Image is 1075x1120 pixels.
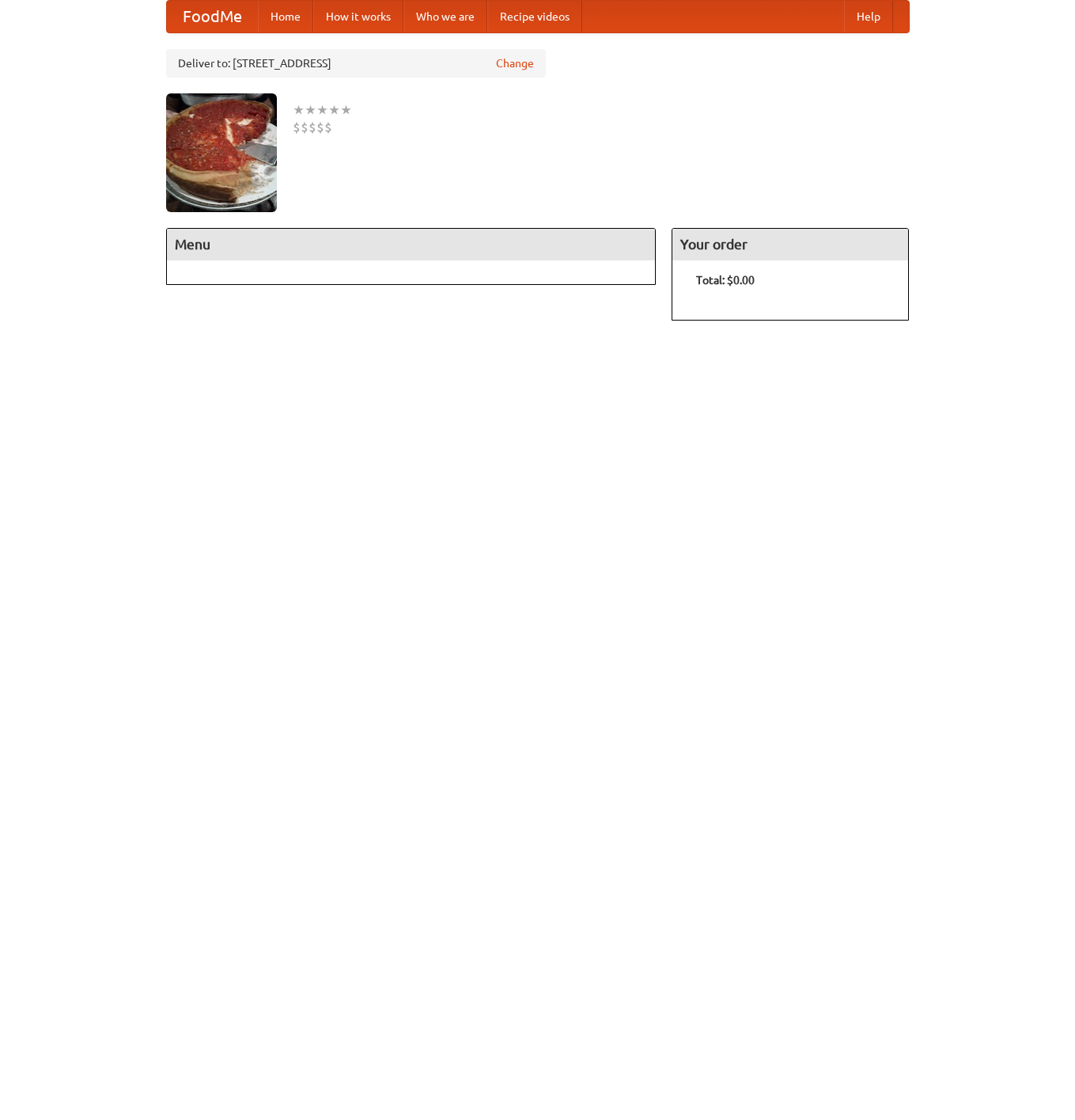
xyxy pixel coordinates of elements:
li: ★ [340,101,352,119]
div: Deliver to: [STREET_ADDRESS] [166,49,546,78]
li: $ [308,119,316,136]
li: ★ [328,101,340,119]
a: How it works [313,1,403,32]
li: $ [316,119,324,136]
li: ★ [316,101,328,119]
li: ★ [305,101,316,119]
a: FoodMe [167,1,258,32]
a: Who we are [403,1,487,32]
h4: Menu [167,229,656,260]
li: $ [301,119,308,136]
a: Home [258,1,313,32]
a: Help [844,1,893,32]
li: $ [324,119,332,136]
li: $ [293,119,301,136]
img: angular.jpg [166,93,277,212]
li: ★ [293,101,305,119]
b: Total: $0.00 [696,274,755,287]
a: Change [496,55,534,71]
h4: Your order [672,229,908,260]
a: Recipe videos [487,1,582,32]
